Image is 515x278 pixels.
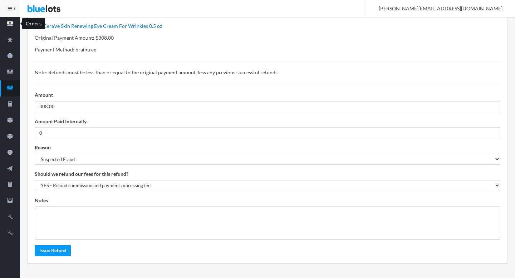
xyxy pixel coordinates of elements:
[35,22,500,30] p: Lot:
[43,23,162,29] a: CeraVe Skin Renewing Eye Cream For Wrinkles 0.5 oz
[35,170,128,178] label: Should we refund our fees for this refund?
[35,245,71,256] input: Issue Refund
[35,91,53,99] label: Amount
[371,5,502,11] span: [PERSON_NAME][EMAIL_ADDRESS][DOMAIN_NAME]
[35,197,48,205] label: Notes
[35,118,87,126] label: Amount Paid Internally
[22,18,45,29] div: Orders
[35,34,500,42] p: Original Payment Amount: $308.00
[35,144,51,152] label: Reason
[35,46,500,54] p: Payment Method: braintree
